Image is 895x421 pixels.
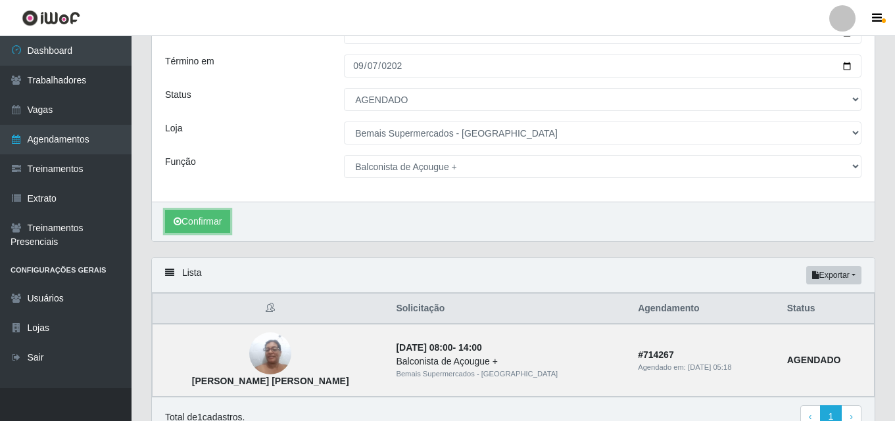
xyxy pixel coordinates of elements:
th: Solicitação [388,294,630,324]
button: Exportar [806,266,861,284]
strong: - [396,342,481,353]
label: Função [165,155,196,169]
label: Loja [165,122,182,135]
strong: [PERSON_NAME] [PERSON_NAME] [192,376,349,386]
div: Balconista de Açougue + [396,355,622,368]
label: Status [165,88,191,102]
div: Agendado em: [638,362,771,373]
strong: AGENDADO [787,355,841,365]
time: [DATE] 08:00 [396,342,452,353]
label: Término em [165,55,214,68]
input: 00/00/0000 [344,55,861,78]
th: Status [779,294,875,324]
img: Muza Mara Rozendo leite [249,326,291,382]
time: [DATE] 05:18 [688,363,731,371]
strong: # 714267 [638,349,674,360]
div: Lista [152,258,875,293]
img: CoreUI Logo [22,10,80,26]
button: Confirmar [165,210,230,233]
th: Agendamento [630,294,779,324]
div: Bemais Supermercados - [GEOGRAPHIC_DATA] [396,368,622,380]
time: 14:00 [458,342,482,353]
